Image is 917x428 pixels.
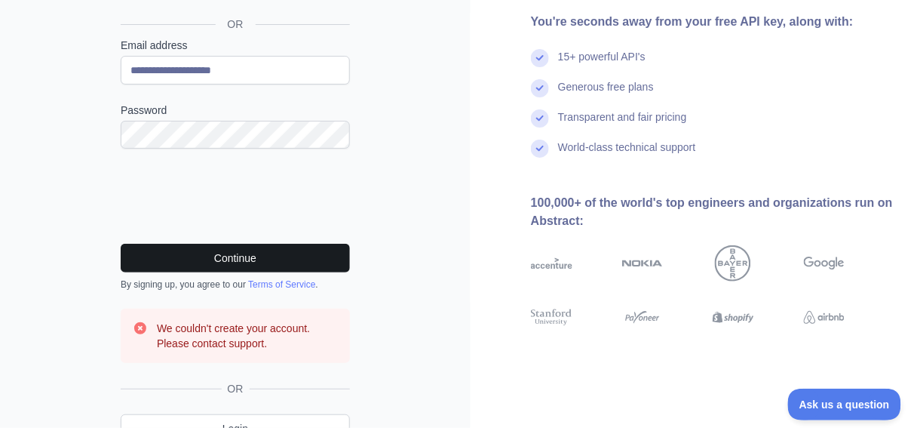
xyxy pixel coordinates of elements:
img: bayer [715,245,751,282]
h3: We couldn't create your account. Please contact support. [157,321,338,351]
div: World-class technical support [558,140,696,170]
iframe: reCAPTCHA [121,167,350,226]
img: shopify [713,307,754,328]
label: Password [121,103,350,118]
img: check mark [531,109,549,128]
span: OR [216,17,256,32]
div: You're seconds away from your free API key, along with: [531,13,893,31]
img: google [804,245,845,282]
img: check mark [531,140,549,158]
button: Continue [121,244,350,273]
div: Generous free plans [558,79,654,109]
label: Email address [121,38,350,53]
img: check mark [531,49,549,67]
img: accenture [531,245,572,282]
span: OR [222,381,250,396]
img: airbnb [804,307,845,328]
div: 15+ powerful API's [558,49,646,79]
div: Transparent and fair pricing [558,109,687,140]
iframe: Toggle Customer Support [788,389,902,420]
img: payoneer [622,307,664,328]
img: stanford university [531,307,572,328]
div: By signing up, you agree to our . [121,279,350,291]
img: nokia [622,245,664,282]
a: Terms of Service [248,279,315,290]
div: 100,000+ of the world's top engineers and organizations run on Abstract: [531,194,893,230]
img: check mark [531,79,549,97]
